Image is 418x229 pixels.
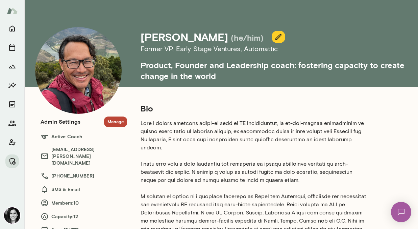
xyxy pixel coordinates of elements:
h5: (he/him) [231,32,264,43]
h6: SMS & Email [41,185,127,193]
img: Mento [7,4,18,17]
h6: [EMAIL_ADDRESS][PERSON_NAME][DOMAIN_NAME] [41,146,127,166]
h6: Admin Settings [41,118,80,126]
h5: Bio [141,103,368,114]
img: Jamie Albers [4,207,20,224]
h6: Members: 10 [41,199,127,207]
button: Manage [104,117,127,127]
h6: Active Coach [41,132,127,141]
h4: [PERSON_NAME] [141,30,228,43]
button: Growth Plan [5,60,19,73]
button: Sessions [5,41,19,54]
button: Documents [5,98,19,111]
button: Members [5,117,19,130]
button: Manage [5,154,19,168]
h5: Product, Founder and Leadership coach: fostering capacity to create change in the world [141,54,410,81]
h6: Former VP, Early Stage Ventures , Automattic [141,43,410,54]
h6: Capacity: 12 [41,212,127,221]
button: Client app [5,136,19,149]
img: Patrick Donohue [35,27,122,114]
h6: [PHONE_NUMBER] [41,172,127,180]
button: Home [5,22,19,35]
button: Insights [5,79,19,92]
